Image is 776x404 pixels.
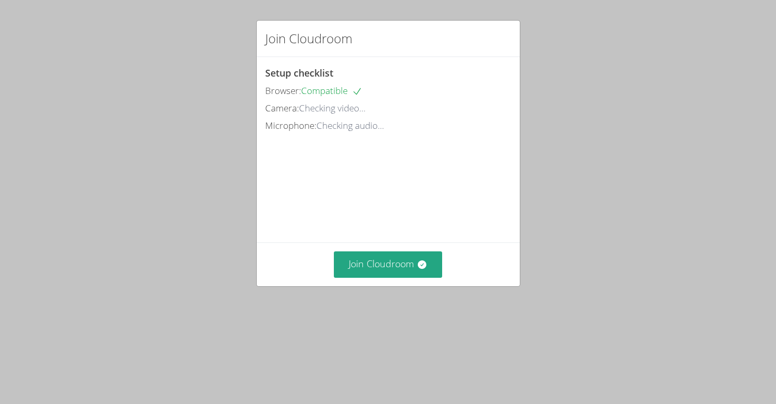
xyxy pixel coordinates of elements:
span: Browser: [265,84,301,97]
h2: Join Cloudroom [265,29,352,48]
button: Join Cloudroom [334,251,442,277]
span: Setup checklist [265,67,333,79]
span: Compatible [301,84,362,97]
span: Microphone: [265,119,316,131]
span: Checking video... [299,102,366,114]
span: Camera: [265,102,299,114]
span: Checking audio... [316,119,384,131]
